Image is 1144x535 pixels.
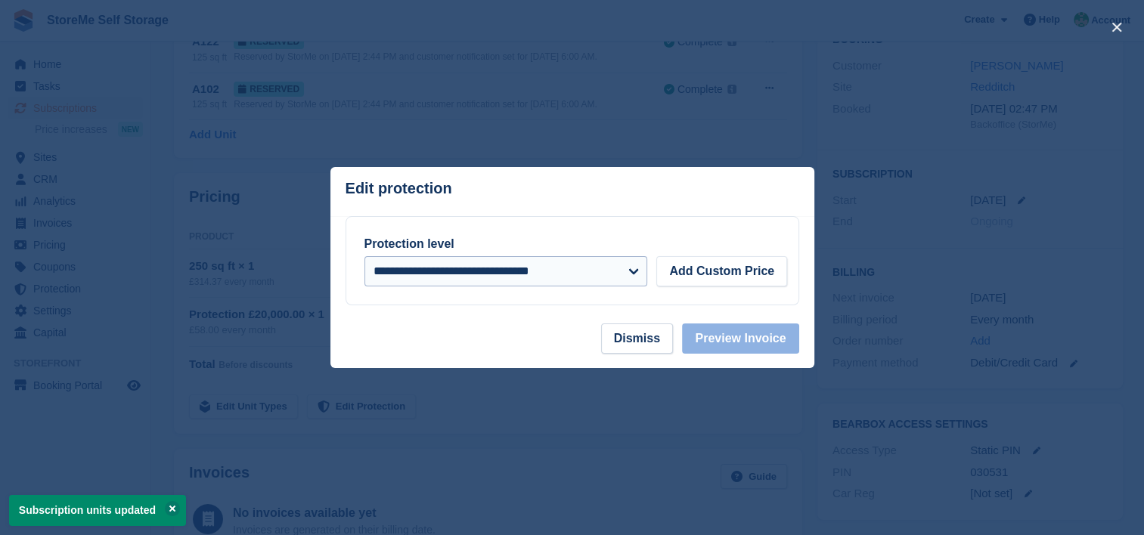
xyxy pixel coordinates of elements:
[364,237,454,250] label: Protection level
[1105,15,1129,39] button: close
[682,323,798,354] button: Preview Invoice
[601,323,673,354] button: Dismiss
[346,180,452,197] p: Edit protection
[9,495,186,526] p: Subscription units updated
[656,256,787,286] button: Add Custom Price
